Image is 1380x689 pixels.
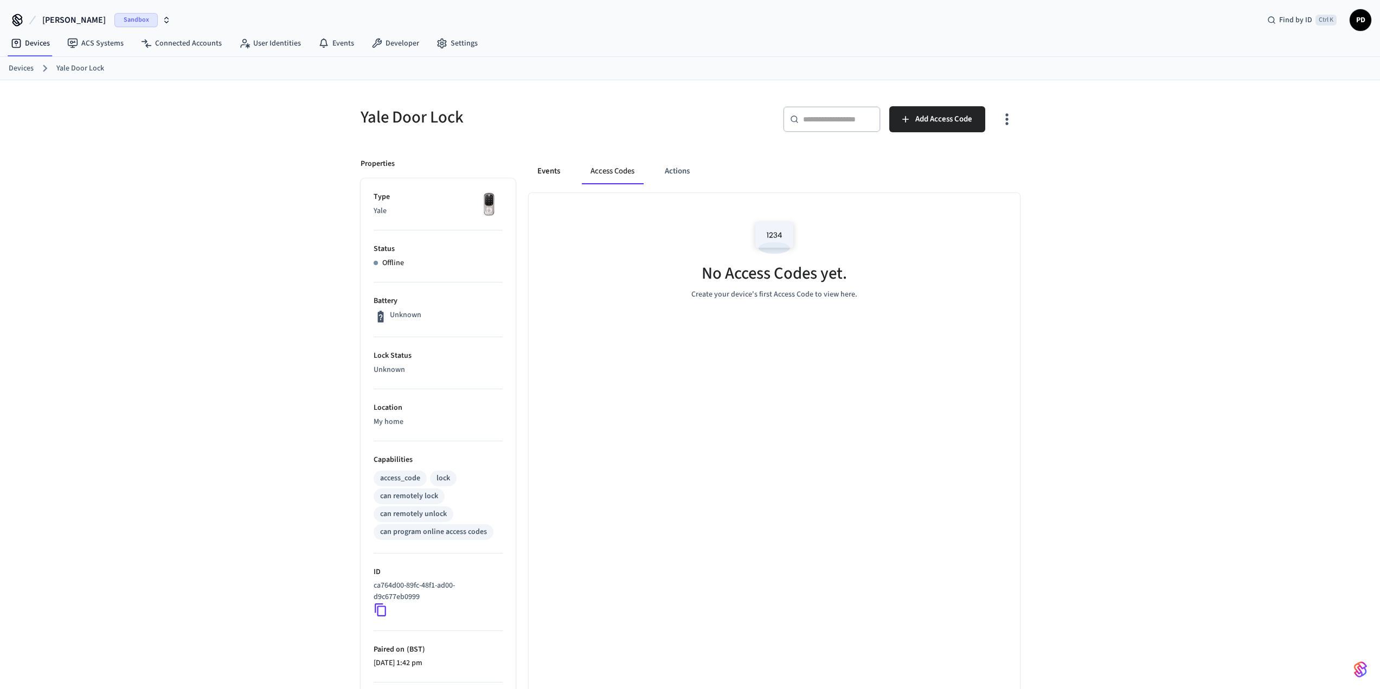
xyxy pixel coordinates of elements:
[1315,15,1337,25] span: Ctrl K
[390,310,421,321] p: Unknown
[1350,9,1371,31] button: PD
[56,63,104,74] a: Yale Door Lock
[1279,15,1312,25] span: Find by ID
[1259,10,1345,30] div: Find by IDCtrl K
[361,106,684,128] h5: Yale Door Lock
[529,158,569,184] button: Events
[374,644,503,655] p: Paired on
[132,34,230,53] a: Connected Accounts
[374,658,503,669] p: [DATE] 1:42 pm
[691,289,857,300] p: Create your device's first Access Code to view here.
[59,34,132,53] a: ACS Systems
[582,158,643,184] button: Access Codes
[230,34,310,53] a: User Identities
[405,644,425,655] span: ( BST )
[374,364,503,376] p: Unknown
[750,215,799,261] img: Access Codes Empty State
[42,14,106,27] span: [PERSON_NAME]
[374,454,503,466] p: Capabilities
[437,473,450,484] div: lock
[310,34,363,53] a: Events
[889,106,985,132] button: Add Access Code
[915,112,972,126] span: Add Access Code
[374,402,503,414] p: Location
[361,158,395,170] p: Properties
[374,191,503,203] p: Type
[374,350,503,362] p: Lock Status
[374,295,503,307] p: Battery
[380,473,420,484] div: access_code
[702,262,847,285] h5: No Access Codes yet.
[380,508,447,520] div: can remotely unlock
[382,257,404,269] p: Offline
[114,13,158,27] span: Sandbox
[1351,10,1370,30] span: PD
[374,243,503,255] p: Status
[9,63,34,74] a: Devices
[656,158,698,184] button: Actions
[428,34,486,53] a: Settings
[374,566,503,578] p: ID
[374,205,503,217] p: Yale
[374,580,498,603] p: ca764d00-89fc-48f1-ad00-d9c677eb0999
[529,158,1020,184] div: ant example
[1354,661,1367,678] img: SeamLogoGradient.69752ec5.svg
[380,491,438,502] div: can remotely lock
[476,191,503,218] img: Yale Assure Touchscreen Wifi Smart Lock, Satin Nickel, Front
[374,416,503,428] p: My home
[380,526,487,538] div: can program online access codes
[2,34,59,53] a: Devices
[363,34,428,53] a: Developer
